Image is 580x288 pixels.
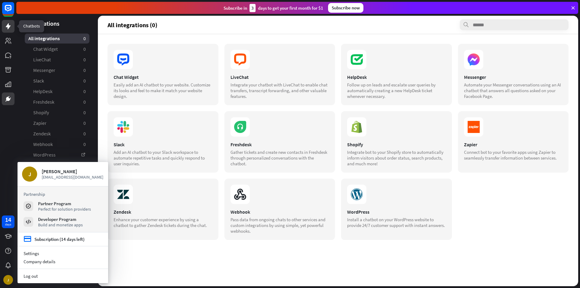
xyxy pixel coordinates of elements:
div: HelpDesk [347,74,446,80]
div: Shopify [347,141,446,147]
div: Subscribe now [328,3,363,13]
header: Integrations [16,19,98,28]
section: All integrations (0) [108,19,569,30]
a: Chat Widget 0 [25,44,89,54]
div: J [22,167,37,182]
span: LiveChat [33,57,51,63]
div: days [5,222,11,227]
span: Messenger [33,67,55,73]
div: Webhook [230,209,329,215]
a: Developer Program Build and monetize apps [24,216,102,227]
div: 14 [5,217,11,222]
span: Zendesk [33,131,51,137]
div: [PERSON_NAME] [42,168,104,174]
a: HelpDesk 0 [25,86,89,96]
span: Webhook [33,141,53,147]
aside: 0 [83,141,86,147]
a: Log out [18,272,108,280]
span: Shopify [33,109,49,116]
div: 3 [250,4,256,12]
span: Zapier [33,120,47,126]
a: Messenger 0 [25,65,89,75]
div: Perfect for solution providers [38,206,91,212]
div: WordPress [347,209,446,215]
aside: 0 [83,109,86,116]
div: Install a chatbot on your WordPress website to provide 24/7 customer support with instant answers. [347,217,446,228]
div: J [3,275,13,285]
aside: 0 [83,88,86,95]
span: Chat Widget [33,46,58,52]
div: Follow up on leads and escalate user queries by automatically creating a new HelpDesk ticket when... [347,82,446,99]
div: Gather tickets and create new contacts in Freshdesk through personalized conversations with the c... [230,149,329,167]
div: Pass data from ongoing chats to other services and custom integrations by using simple, yet power... [230,217,329,234]
div: Automate your Messenger conversations using an AI chatbot that answers all questions asked on you... [464,82,563,99]
aside: 0 [83,99,86,105]
span: [EMAIL_ADDRESS][DOMAIN_NAME] [42,174,104,180]
aside: 0 [83,67,86,73]
div: Enhance your customer experience by using a chatbot to gather Zendesk tickets during the chat. [114,217,212,228]
a: credit_card Subscription (14 days left) [24,235,85,243]
div: Easily add an AI chatbot to your website. Customize its looks and feel to make it match your webs... [114,82,212,99]
a: Settings [18,249,108,257]
div: Company details [18,257,108,266]
span: All integrations [28,35,60,42]
div: Subscribe in days to get your first month for $1 [224,4,323,12]
aside: 0 [83,35,86,42]
div: Connect bot to your favorite apps using Zapier to seamlessly transfer information between services. [464,149,563,161]
a: WordPress [25,150,89,160]
a: LiveChat 0 [25,55,89,65]
aside: 0 [83,46,86,52]
div: Messenger [464,74,563,80]
i: credit_card [24,235,31,243]
div: Subscription (14 days left) [34,236,85,242]
div: Slack [114,141,212,147]
div: Zendesk [114,209,212,215]
span: Freshdesk [33,99,54,105]
a: Zapier 0 [25,118,89,128]
div: Freshdesk [230,141,329,147]
a: Freshdesk 0 [25,97,89,107]
a: 14 days [2,215,14,228]
div: Build and monetize apps [38,222,83,228]
a: Shopify 0 [25,108,89,118]
div: Chat Widget [114,74,212,80]
button: Open LiveChat chat widget [5,2,23,21]
a: Partner Program Perfect for solution providers [24,201,102,212]
a: Zendesk 0 [25,129,89,139]
div: Partner Program [38,201,91,206]
a: Slack 0 [25,76,89,86]
aside: 0 [83,78,86,84]
span: Slack [33,78,44,84]
div: Integrate your chatbot with LiveChat to enable chat transfers, transcript forwarding, and other v... [230,82,329,99]
div: Zapier [464,141,563,147]
aside: 0 [83,131,86,137]
aside: 0 [83,57,86,63]
div: Add an AI chatbot to your Slack workspace to automate repetitive tasks and quickly respond to use... [114,149,212,167]
h3: Partnership [24,191,102,197]
a: J [PERSON_NAME] [EMAIL_ADDRESS][DOMAIN_NAME] [22,167,104,182]
a: Webhook 0 [25,139,89,149]
div: LiveChat [230,74,329,80]
div: Integrate bot to your Shopify store to automatically inform visitors about order status, search p... [347,149,446,167]
div: Developer Program [38,216,83,222]
aside: 0 [83,120,86,126]
span: HelpDesk [33,88,53,95]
